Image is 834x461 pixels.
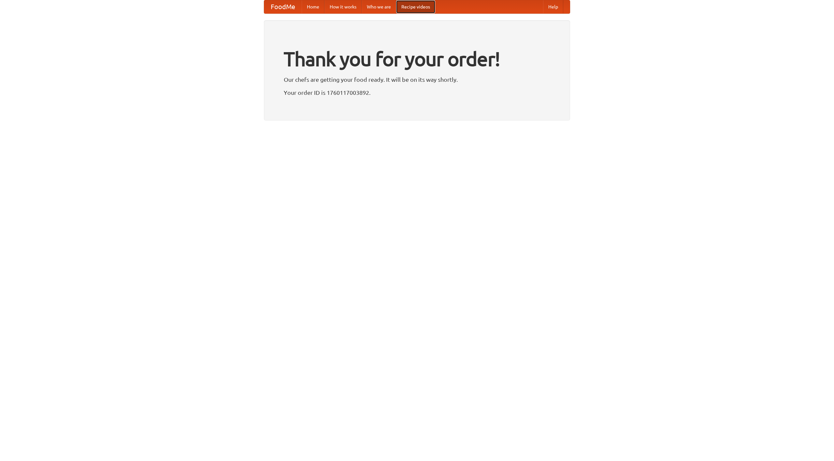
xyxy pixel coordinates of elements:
a: Home [302,0,324,13]
a: How it works [324,0,362,13]
h1: Thank you for your order! [284,43,550,75]
a: FoodMe [264,0,302,13]
a: Who we are [362,0,396,13]
p: Our chefs are getting your food ready. It will be on its way shortly. [284,75,550,84]
a: Recipe videos [396,0,435,13]
a: Help [543,0,563,13]
p: Your order ID is 1760117003892. [284,88,550,97]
